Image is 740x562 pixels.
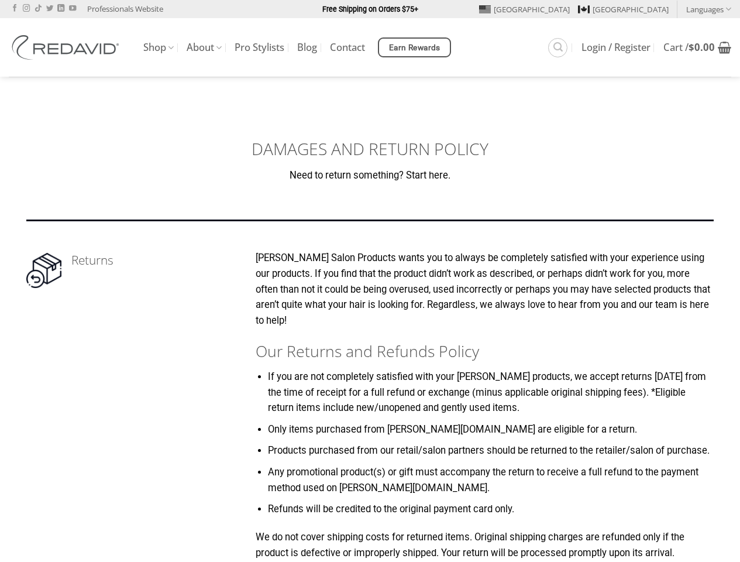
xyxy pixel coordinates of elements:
[11,5,18,13] a: Follow on Facebook
[389,42,440,54] span: Earn Rewards
[268,422,714,438] li: Only items purchased from [PERSON_NAME][DOMAIN_NAME] are eligible for a return.
[57,5,64,13] a: Follow on LinkedIn
[69,5,76,13] a: Follow on YouTube
[322,5,418,13] strong: Free Shipping on Orders $75+
[256,341,714,362] h2: Our Returns and Refunds Policy
[256,251,714,328] p: [PERSON_NAME] Salon Products wants you to always be completely satisfied with your experience usi...
[378,37,451,57] a: Earn Rewards
[35,5,42,13] a: Follow on TikTok
[581,37,650,58] a: Login / Register
[268,465,714,496] li: Any promotional product(s) or gift must accompany the return to receive a full refund to the paym...
[689,40,715,54] bdi: 0.00
[235,37,284,58] a: Pro Stylists
[548,38,567,57] a: Search
[297,37,317,58] a: Blog
[578,1,669,18] a: [GEOGRAPHIC_DATA]
[581,43,650,52] span: Login / Register
[23,5,30,13] a: Follow on Instagram
[663,43,715,52] span: Cart /
[686,1,731,18] a: Languages
[268,502,714,518] li: Refunds will be credited to the original payment card only.
[46,5,53,13] a: Follow on Twitter
[187,36,222,59] a: About
[143,36,174,59] a: Shop
[26,168,714,184] p: Need to return something? Start here.
[9,35,126,60] img: REDAVID Salon Products | United States
[689,40,694,54] span: $
[330,37,365,58] a: Contact
[268,443,714,459] li: Products purchased from our retail/salon partners should be returned to the retailer/salon of pur...
[479,1,570,18] a: [GEOGRAPHIC_DATA]
[71,251,256,270] h3: Returns
[663,35,731,60] a: View cart
[26,138,714,160] h1: DAMAGES AND RETURN POLICY
[268,369,714,416] li: If you are not completely satisfied with your [PERSON_NAME] products, we accept returns [DATE] fr...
